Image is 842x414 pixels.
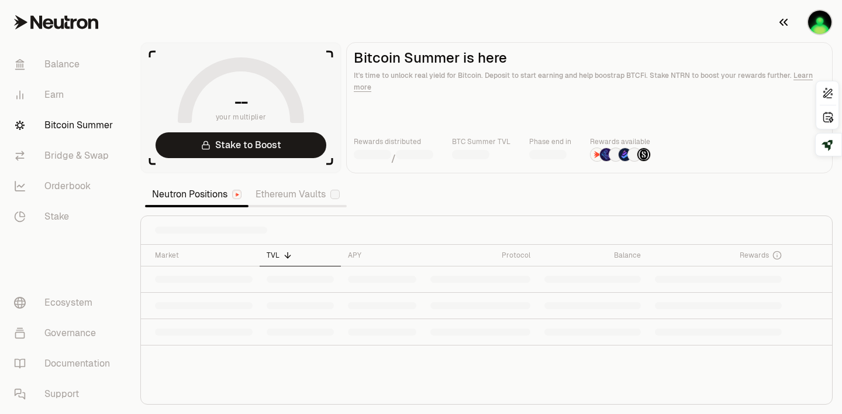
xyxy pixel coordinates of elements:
[637,148,650,161] img: Structured Points
[5,141,126,171] a: Bridge & Swap
[5,379,126,409] a: Support
[5,171,126,201] a: Orderbook
[354,136,433,148] p: Rewards distributed
[234,93,248,111] h1: --
[740,251,769,260] span: Rewards
[5,49,126,80] a: Balance
[452,136,510,148] p: BTC Summer TVL
[249,183,347,206] a: Ethereum Vaults
[267,251,334,260] div: TVL
[348,251,416,260] div: APY
[529,136,571,148] p: Phase end in
[233,191,241,199] img: Neutron Logo
[156,132,326,158] a: Stake to Boost
[591,148,603,161] img: NTRN
[600,148,613,161] img: EtherFi Points
[5,318,126,348] a: Governance
[5,201,126,232] a: Stake
[5,80,126,110] a: Earn
[5,288,126,318] a: Ecosystem
[354,70,825,93] p: It's time to unlock real yield for Bitcoin. Deposit to start earning and help boostrap BTCFi. Sta...
[354,148,433,166] div: /
[216,111,267,123] span: your multiplier
[155,251,253,260] div: Market
[354,50,825,66] h2: Bitcoin Summer is here
[430,251,530,260] div: Protocol
[808,11,831,34] img: 105a
[5,348,126,379] a: Documentation
[5,110,126,141] a: Bitcoin Summer
[619,148,631,161] img: Bedrock Diamonds
[544,251,640,260] div: Balance
[590,136,651,148] p: Rewards available
[145,183,249,206] a: Neutron Positions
